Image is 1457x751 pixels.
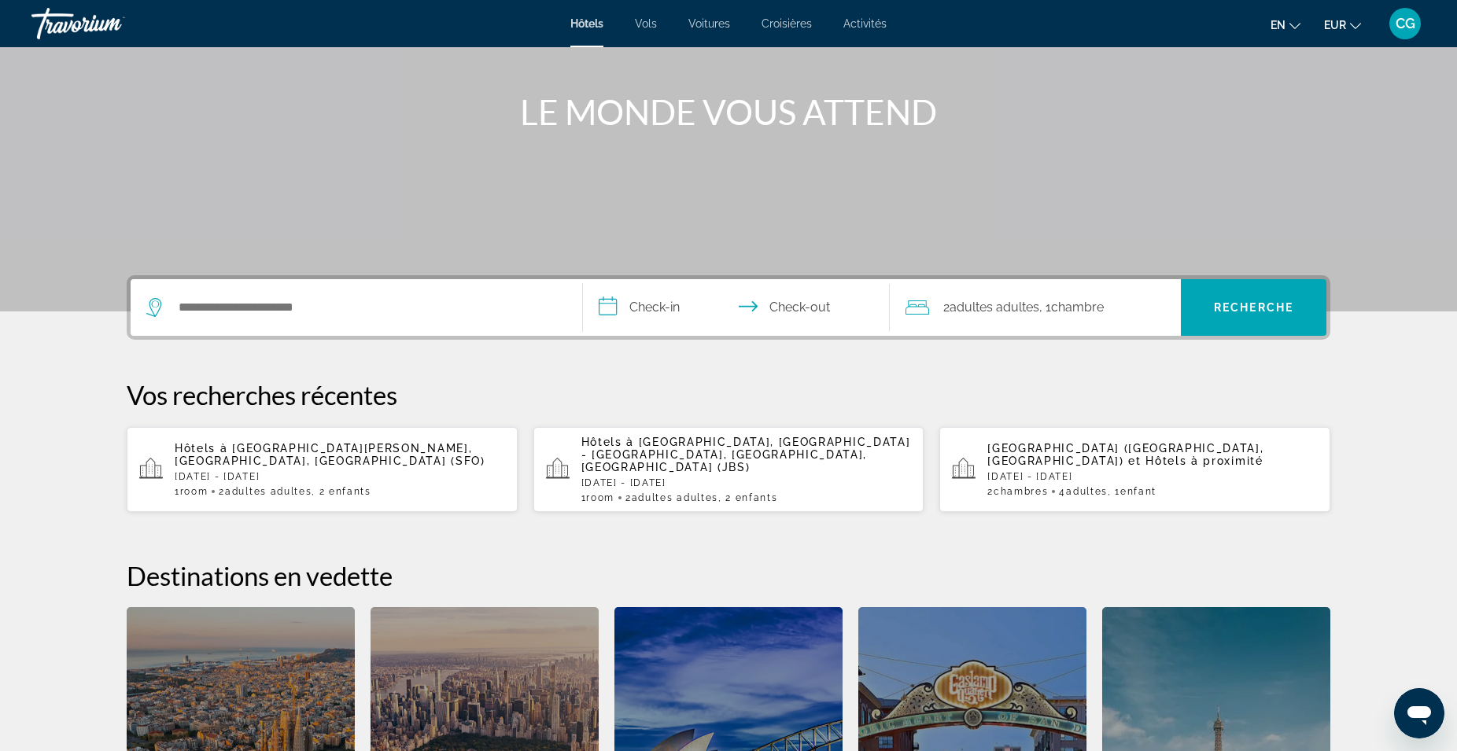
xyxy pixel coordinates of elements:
span: en [1271,19,1285,31]
span: , 1 [1108,486,1156,497]
button: [GEOGRAPHIC_DATA] ([GEOGRAPHIC_DATA], [GEOGRAPHIC_DATA]) et Hôtels à proximité[DATE] - [DATE]2cha... [939,426,1330,513]
p: Vos recherches récentes [127,379,1330,410]
span: , 1 [1039,296,1104,318]
span: [GEOGRAPHIC_DATA][PERSON_NAME], [GEOGRAPHIC_DATA], [GEOGRAPHIC_DATA] (SFO) [175,442,485,467]
span: Enfants [736,492,778,503]
h2: Destinations en vedette [127,560,1330,591]
span: Adultes Adultes [225,486,312,497]
button: Hôtels à [GEOGRAPHIC_DATA], [GEOGRAPHIC_DATA] - [GEOGRAPHIC_DATA], [GEOGRAPHIC_DATA], [GEOGRAPHIC... [533,426,924,513]
span: Recherche [1214,301,1293,314]
span: Enfants [329,486,371,497]
span: chambres [994,486,1048,497]
button: Recherche [1181,279,1326,336]
a: Voitures [688,17,730,30]
a: Travorium [31,3,189,44]
span: 2 [625,492,718,503]
span: Room [180,486,208,497]
iframe: Bouton de lancement de la fenêtre de messagerie [1394,688,1444,738]
span: Hôtels à [581,436,634,448]
p: [DATE] - [DATE] [987,471,1318,482]
span: Hôtels à [175,442,227,455]
span: Adultes Adultes [632,492,718,503]
span: CG [1396,16,1415,31]
button: Sélectionnez check-in et sortie date [583,279,890,336]
span: 2 [943,296,1039,318]
a: Activités [843,17,887,30]
p: [DATE] - [DATE] [581,477,912,488]
p: [DATE] - [DATE] [175,471,505,482]
span: Room [586,492,614,503]
span: chambre [1051,300,1104,315]
h1: LE MONDE VOUS ATTEND [433,91,1024,132]
span: , 2 [718,492,778,503]
a: Vols [635,17,657,30]
span: 2 [987,486,1048,497]
div: Search widget [131,279,1326,336]
span: EUR [1324,19,1346,31]
span: 2 [219,486,312,497]
span: et Hôtels à proximité [1128,455,1263,467]
button: Change currency [1324,13,1361,36]
span: 1 [581,492,614,503]
span: [GEOGRAPHIC_DATA] ([GEOGRAPHIC_DATA], [GEOGRAPHIC_DATA]) [987,442,1263,467]
span: [GEOGRAPHIC_DATA], [GEOGRAPHIC_DATA] - [GEOGRAPHIC_DATA], [GEOGRAPHIC_DATA], [GEOGRAPHIC_DATA] (JBS) [581,436,911,473]
span: enfant [1120,486,1156,497]
span: Adultes Adultes [950,300,1039,315]
button: User Menu [1385,7,1426,40]
input: Search hotel destination [177,296,559,319]
span: Adultes [1066,486,1108,497]
span: , 2 [312,486,371,497]
a: Hôtels [570,17,603,30]
button: Hôtels à [GEOGRAPHIC_DATA][PERSON_NAME], [GEOGRAPHIC_DATA], [GEOGRAPHIC_DATA] (SFO)[DATE] - [DATE... [127,426,518,513]
a: Croisières [762,17,812,30]
span: 4 [1059,486,1107,497]
button: Change language [1271,13,1300,36]
span: 1 [175,486,208,497]
button: Voyageurs: 2 adultes, 0 enfants [890,279,1181,336]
